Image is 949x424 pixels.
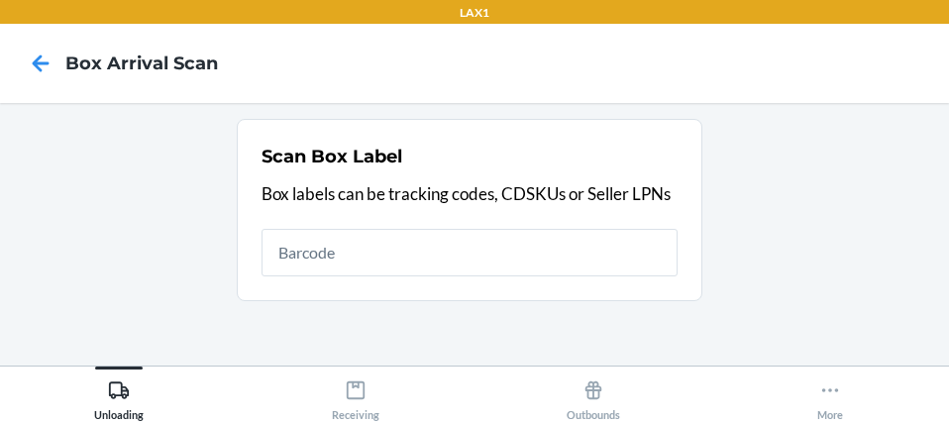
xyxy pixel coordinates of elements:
[238,367,475,421] button: Receiving
[567,371,620,421] div: Outbounds
[474,367,712,421] button: Outbounds
[262,229,678,276] input: Barcode
[65,51,218,76] h4: Box Arrival Scan
[460,4,489,22] p: LAX1
[332,371,379,421] div: Receiving
[262,144,402,169] h2: Scan Box Label
[94,371,144,421] div: Unloading
[262,181,678,207] p: Box labels can be tracking codes, CDSKUs or Seller LPNs
[817,371,843,421] div: More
